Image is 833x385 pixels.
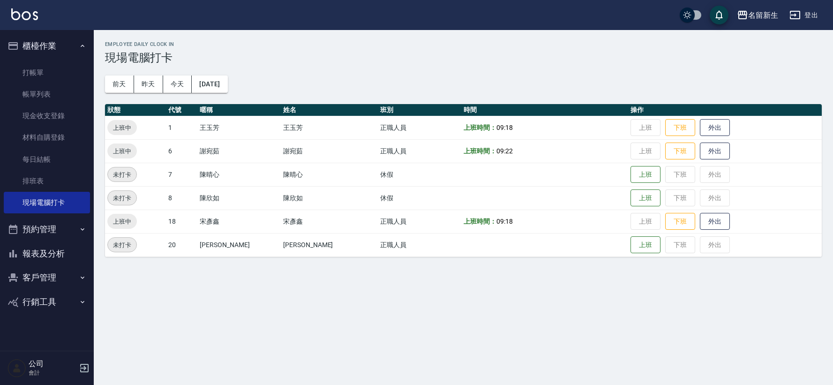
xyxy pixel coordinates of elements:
[630,236,660,254] button: 上班
[4,170,90,192] a: 排班表
[108,193,136,203] span: 未打卡
[4,127,90,148] a: 材料自購登錄
[4,217,90,242] button: 預約管理
[192,75,227,93] button: [DATE]
[8,359,26,377] img: Person
[628,104,822,116] th: 操作
[700,213,730,230] button: 外出
[378,116,461,139] td: 正職人員
[464,124,496,131] b: 上班時間：
[378,139,461,163] td: 正職人員
[700,143,730,160] button: 外出
[786,7,822,24] button: 登出
[166,233,197,257] td: 20
[464,147,496,155] b: 上班時間：
[665,143,695,160] button: 下班
[197,104,281,116] th: 暱稱
[464,218,496,225] b: 上班時間：
[700,119,730,136] button: 外出
[105,104,166,116] th: 狀態
[378,104,461,116] th: 班別
[166,104,197,116] th: 代號
[105,51,822,64] h3: 現場電腦打卡
[281,139,378,163] td: 謝宛茹
[197,210,281,233] td: 宋彥鑫
[108,170,136,180] span: 未打卡
[4,149,90,170] a: 每日結帳
[166,116,197,139] td: 1
[4,265,90,290] button: 客戶管理
[733,6,782,25] button: 名留新生
[496,124,513,131] span: 09:18
[665,213,695,230] button: 下班
[710,6,728,24] button: save
[378,233,461,257] td: 正職人員
[281,186,378,210] td: 陳欣如
[4,242,90,266] button: 報表及分析
[166,139,197,163] td: 6
[107,123,137,133] span: 上班中
[461,104,628,116] th: 時間
[281,210,378,233] td: 宋彥鑫
[166,210,197,233] td: 18
[281,116,378,139] td: 王玉芳
[29,359,76,369] h5: 公司
[496,218,513,225] span: 09:18
[496,147,513,155] span: 09:22
[105,41,822,47] h2: Employee Daily Clock In
[29,369,76,377] p: 會計
[11,8,38,20] img: Logo
[134,75,163,93] button: 昨天
[166,186,197,210] td: 8
[630,166,660,183] button: 上班
[630,189,660,207] button: 上班
[197,233,281,257] td: [PERSON_NAME]
[4,290,90,314] button: 行銷工具
[197,139,281,163] td: 謝宛茹
[4,192,90,213] a: 現場電腦打卡
[281,104,378,116] th: 姓名
[281,163,378,186] td: 陳晴心
[108,240,136,250] span: 未打卡
[107,146,137,156] span: 上班中
[4,83,90,105] a: 帳單列表
[4,62,90,83] a: 打帳單
[378,210,461,233] td: 正職人員
[4,105,90,127] a: 現金收支登錄
[378,186,461,210] td: 休假
[197,116,281,139] td: 王玉芳
[105,75,134,93] button: 前天
[665,119,695,136] button: 下班
[166,163,197,186] td: 7
[748,9,778,21] div: 名留新生
[197,186,281,210] td: 陳欣如
[197,163,281,186] td: 陳晴心
[4,34,90,58] button: 櫃檯作業
[378,163,461,186] td: 休假
[163,75,192,93] button: 今天
[281,233,378,257] td: [PERSON_NAME]
[107,217,137,226] span: 上班中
